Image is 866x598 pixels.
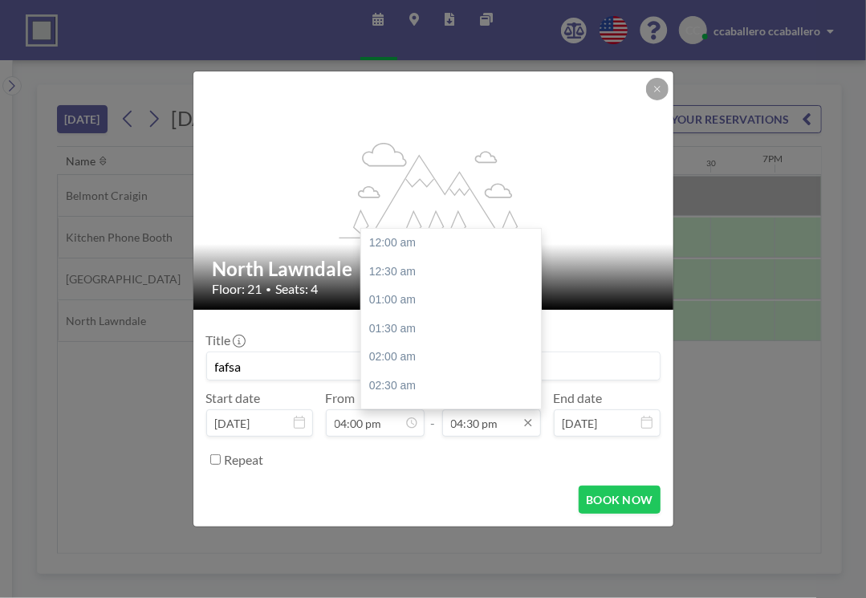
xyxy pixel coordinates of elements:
[554,390,603,406] label: End date
[361,258,549,287] div: 12:30 am
[361,229,549,258] div: 12:00 am
[361,372,549,401] div: 02:30 am
[579,486,660,514] button: BOOK NOW
[339,141,528,238] g: flex-grow: 1.2;
[206,390,261,406] label: Start date
[207,352,660,380] input: ccaballero's reservation
[266,283,272,295] span: •
[326,390,356,406] label: From
[206,332,244,348] label: Title
[361,286,549,315] div: 01:00 am
[431,396,436,431] span: -
[361,343,549,372] div: 02:00 am
[361,315,549,344] div: 01:30 am
[213,281,262,297] span: Floor: 21
[225,452,264,468] label: Repeat
[213,257,656,281] h2: North Lawndale
[276,281,319,297] span: Seats: 4
[361,401,549,429] div: 03:00 am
